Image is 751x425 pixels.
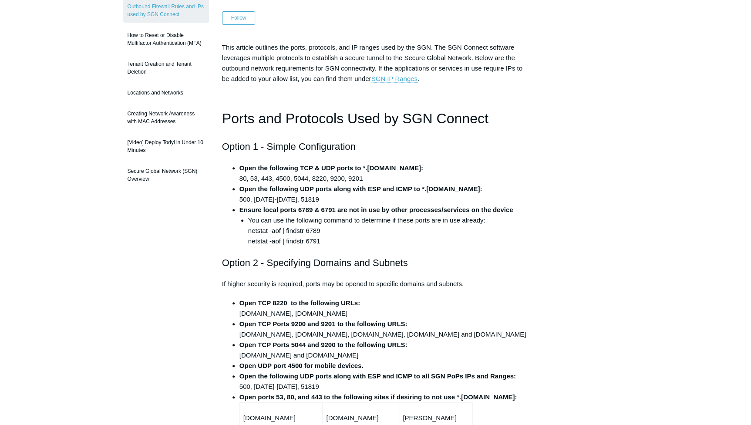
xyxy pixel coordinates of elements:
li: 500, [DATE]-[DATE], 51819 [239,184,529,205]
strong: Open TCP Ports 5044 and 9200 to the following URLS: [239,341,407,348]
a: [Video] Deploy Todyl in Under 10 Minutes [123,134,209,159]
button: Follow Article [222,11,256,24]
a: SGN IP Ranges [371,75,417,83]
a: Tenant Creation and Tenant Deletion [123,56,209,80]
a: Creating Network Awareness with MAC Addresses [123,105,209,130]
li: 500, [DATE]-[DATE], 51819 [239,371,529,392]
strong: Open TCP 8220 to the following URLs: [239,299,360,307]
strong: Open the following TCP & UDP ports to *.[DOMAIN_NAME]: [239,164,423,172]
span: This article outlines the ports, protocols, and IP ranges used by the SGN. The SGN Connect softwa... [222,44,522,83]
a: Secure Global Network (SGN) Overview [123,163,209,187]
li: You can use the following command to determine if these ports are in use already: netstat -aof | ... [248,215,529,246]
p: If higher security is required, ports may be opened to specific domains and subnets. [222,279,529,289]
strong: Open the following UDP ports along with ESP and ICMP to *.[DOMAIN_NAME]: [239,185,482,192]
li: [DOMAIN_NAME], [DOMAIN_NAME] [239,298,529,319]
li: [DOMAIN_NAME], [DOMAIN_NAME], [DOMAIN_NAME], [DOMAIN_NAME] and [DOMAIN_NAME] [239,319,529,340]
a: How to Reset or Disable Multifactor Authentication (MFA) [123,27,209,51]
strong: Ensure local ports 6789 & 6791 are not in use by other processes/services on the device [239,206,513,213]
strong: Open the following UDP ports along with ESP and ICMP to all SGN PoPs IPs and Ranges: [239,372,516,380]
a: Locations and Networks [123,84,209,101]
h2: Option 2 - Specifying Domains and Subnets [222,255,529,270]
h2: Option 1 - Simple Configuration [222,139,529,154]
li: [DOMAIN_NAME] and [DOMAIN_NAME] [239,340,529,361]
h1: Ports and Protocols Used by SGN Connect [222,108,529,130]
strong: Open UDP port 4500 for mobile devices. [239,362,364,369]
strong: Open TCP Ports 9200 and 9201 to the following URLS: [239,320,407,327]
li: 80, 53, 443, 4500, 5044, 8220, 9200, 9201 [239,163,529,184]
strong: Open ports 53, 80, and 443 to the following sites if desiring to not use *.[DOMAIN_NAME]: [239,393,517,401]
